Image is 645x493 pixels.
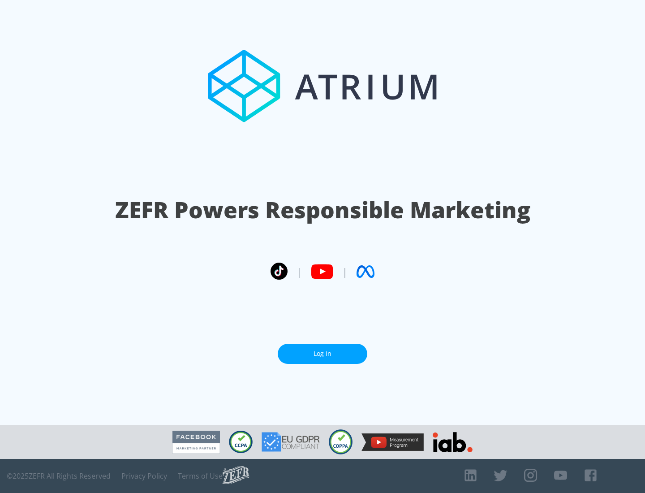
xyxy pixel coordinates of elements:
img: YouTube Measurement Program [361,433,424,451]
span: © 2025 ZEFR All Rights Reserved [7,471,111,480]
a: Terms of Use [178,471,223,480]
img: CCPA Compliant [229,431,253,453]
img: GDPR Compliant [262,432,320,452]
a: Log In [278,344,367,364]
img: IAB [433,432,473,452]
img: Facebook Marketing Partner [172,431,220,454]
a: Privacy Policy [121,471,167,480]
h1: ZEFR Powers Responsible Marketing [115,195,530,225]
img: COPPA Compliant [329,429,353,454]
span: | [342,265,348,278]
span: | [297,265,302,278]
